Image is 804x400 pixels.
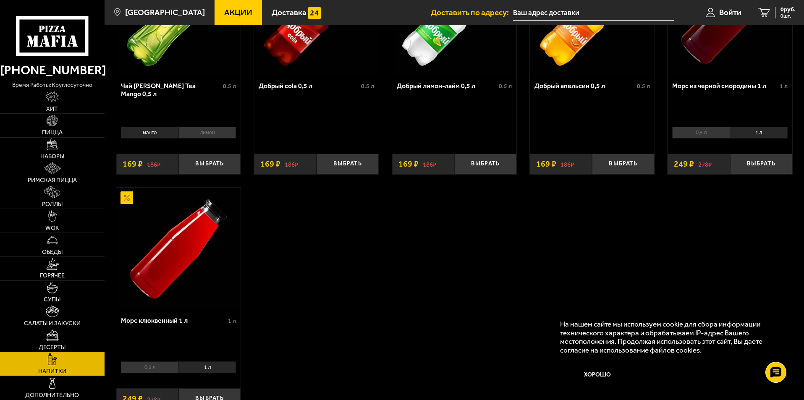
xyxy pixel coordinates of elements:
span: Обеды [42,249,63,255]
button: Выбрать [317,154,379,174]
span: Доставка [272,8,306,16]
li: лимон [178,127,236,139]
span: 0.5 л [223,83,236,90]
span: Доставить по адресу: [431,8,513,16]
button: Хорошо [560,363,636,388]
div: 0 [116,124,241,147]
span: Акции [224,8,252,16]
span: 249 ₽ [674,160,694,168]
li: 1 л [178,361,236,373]
button: Выбрать [592,154,654,174]
span: Напитки [38,369,66,374]
span: 169 ₽ [123,160,143,168]
span: Дополнительно [25,392,79,398]
a: АкционныйМорс клюквенный 1 л [116,188,241,310]
span: 169 ₽ [260,160,280,168]
span: Римская пицца [28,178,77,183]
span: [GEOGRAPHIC_DATA] [125,8,205,16]
span: 0.5 л [361,83,374,90]
span: 1 л [228,317,236,324]
span: 0 шт. [780,13,796,18]
div: Чай [PERSON_NAME] Tea Mango 0,5 л [121,82,221,98]
span: 169 ₽ [536,160,556,168]
div: Добрый cola 0,5 л [259,82,359,90]
button: Выбрать [178,154,241,174]
img: Морс клюквенный 1 л [117,188,240,310]
input: Ваш адрес доставки [513,5,674,21]
div: Морс клюквенный 1 л [121,316,226,324]
span: Супы [44,297,60,303]
span: Десерты [39,345,65,350]
img: Акционный [120,191,133,204]
s: 186 ₽ [423,160,436,168]
s: 278 ₽ [698,160,712,168]
li: 0,5 л [672,127,730,139]
span: 0.5 л [637,83,650,90]
div: Добрый апельсин 0,5 л [534,82,635,90]
div: 0 [668,124,792,147]
li: 0,5 л [121,361,178,373]
div: Морс из черной смородины 1 л [672,82,778,90]
li: 1 л [730,127,788,139]
span: Наборы [40,154,64,159]
span: WOK [45,225,59,231]
s: 186 ₽ [560,160,574,168]
div: Добрый лимон-лайм 0,5 л [397,82,497,90]
span: 0.5 л [499,83,512,90]
span: Горячее [40,273,65,279]
span: Пицца [42,130,63,136]
span: 1 л [780,83,788,90]
img: 15daf4d41897b9f0e9f617042186c801.svg [308,7,321,19]
span: 169 ₽ [398,160,419,168]
s: 186 ₽ [147,160,160,168]
span: Салаты и закуски [24,321,81,327]
p: На нашем сайте мы используем cookie для сбора информации технического характера и обрабатываем IP... [560,320,780,355]
span: Хит [46,106,58,112]
li: манго [121,127,178,139]
span: Роллы [42,201,63,207]
s: 186 ₽ [285,160,298,168]
button: Выбрать [730,154,792,174]
span: 0 руб. [780,7,796,13]
span: Войти [719,8,741,16]
div: 0 [116,358,241,382]
button: Выбрать [454,154,516,174]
